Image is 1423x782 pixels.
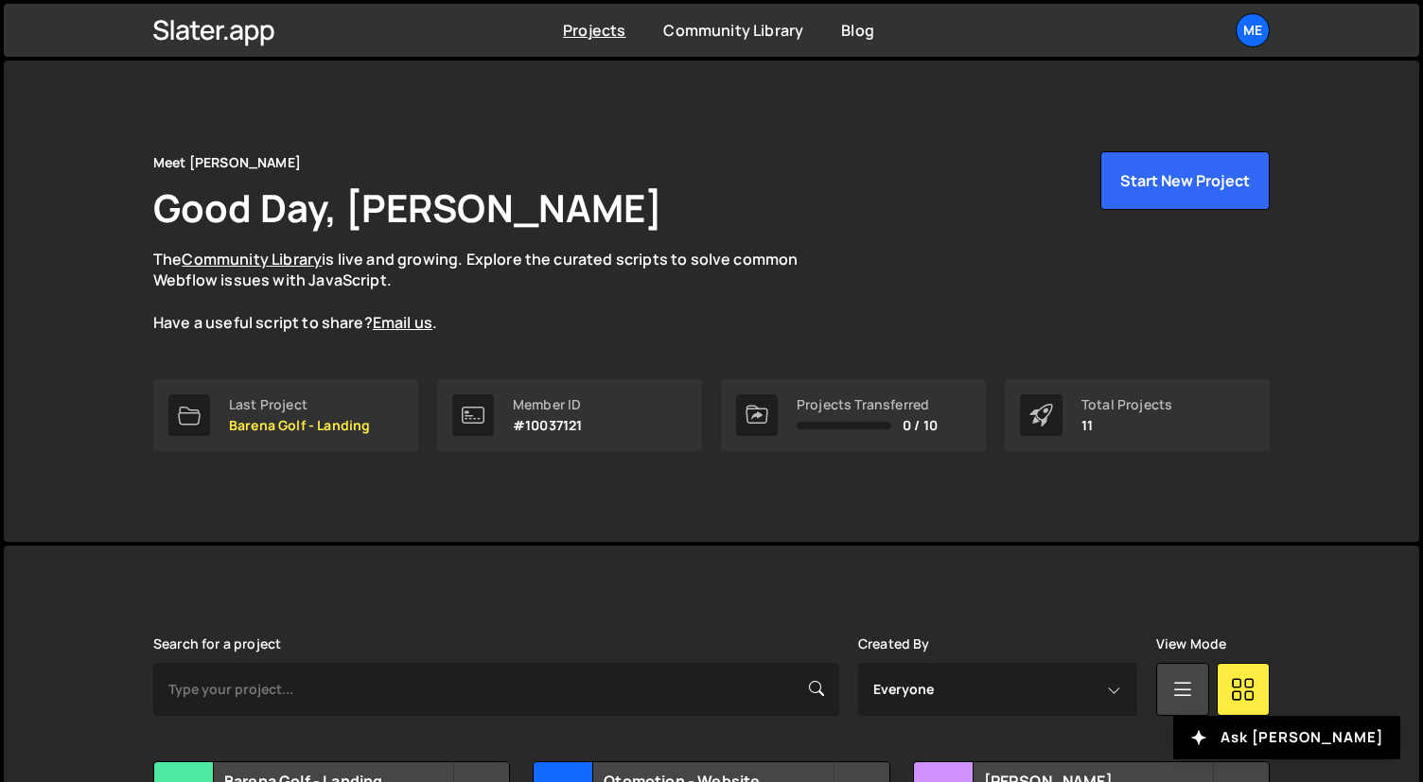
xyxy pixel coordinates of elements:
[153,182,662,234] h1: Good Day, [PERSON_NAME]
[1236,13,1270,47] a: Me
[1081,418,1172,433] p: 11
[229,418,370,433] p: Barena Golf - Landing
[563,20,625,41] a: Projects
[373,312,432,333] a: Email us
[858,636,930,652] label: Created By
[229,397,370,412] div: Last Project
[903,418,938,433] span: 0 / 10
[841,20,874,41] a: Blog
[153,151,301,174] div: Meet [PERSON_NAME]
[153,379,418,451] a: Last Project Barena Golf - Landing
[663,20,803,41] a: Community Library
[797,397,938,412] div: Projects Transferred
[1100,151,1270,210] button: Start New Project
[1081,397,1172,412] div: Total Projects
[153,663,839,716] input: Type your project...
[1156,636,1226,652] label: View Mode
[513,418,582,433] p: #10037121
[153,636,281,652] label: Search for a project
[153,249,834,334] p: The is live and growing. Explore the curated scripts to solve common Webflow issues with JavaScri...
[1173,716,1400,759] button: Ask [PERSON_NAME]
[513,397,582,412] div: Member ID
[182,249,322,269] a: Community Library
